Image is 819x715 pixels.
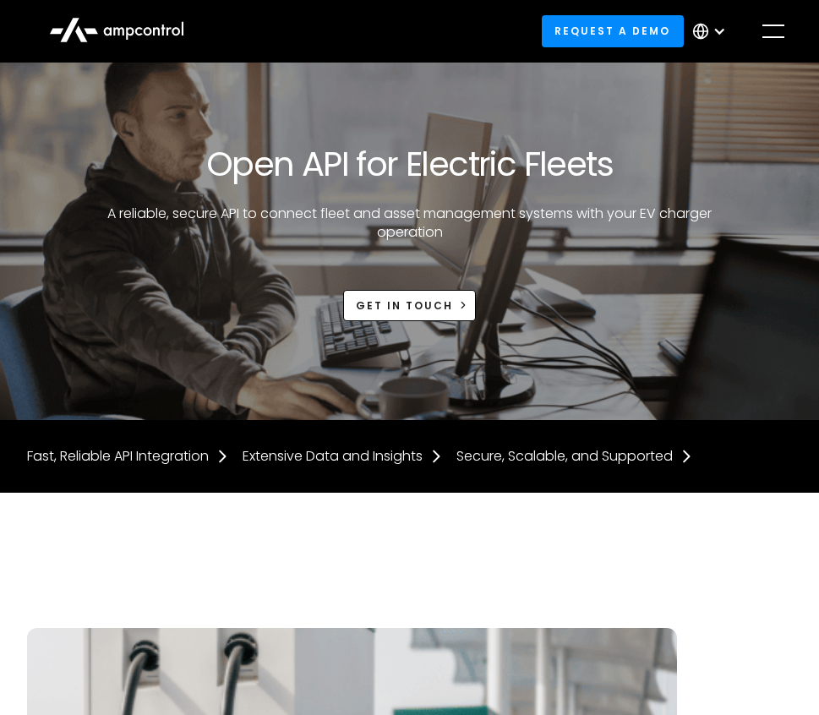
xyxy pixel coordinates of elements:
[456,447,693,466] a: Secure, Scalable, and Supported
[750,8,797,55] div: menu
[356,298,453,314] div: Get in touch
[343,290,477,321] a: Get in touch
[206,144,613,184] h1: Open API for Electric Fleets
[243,447,443,466] a: Extensive Data and Insights
[542,15,684,46] a: Request a demo
[456,447,673,466] div: Secure, Scalable, and Supported
[243,447,423,466] div: Extensive Data and Insights
[104,205,716,243] p: A reliable, secure API to connect fleet and asset management systems with your EV charger operation
[27,447,229,466] a: Fast, Reliable API Integration
[27,447,209,466] div: Fast, Reliable API Integration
